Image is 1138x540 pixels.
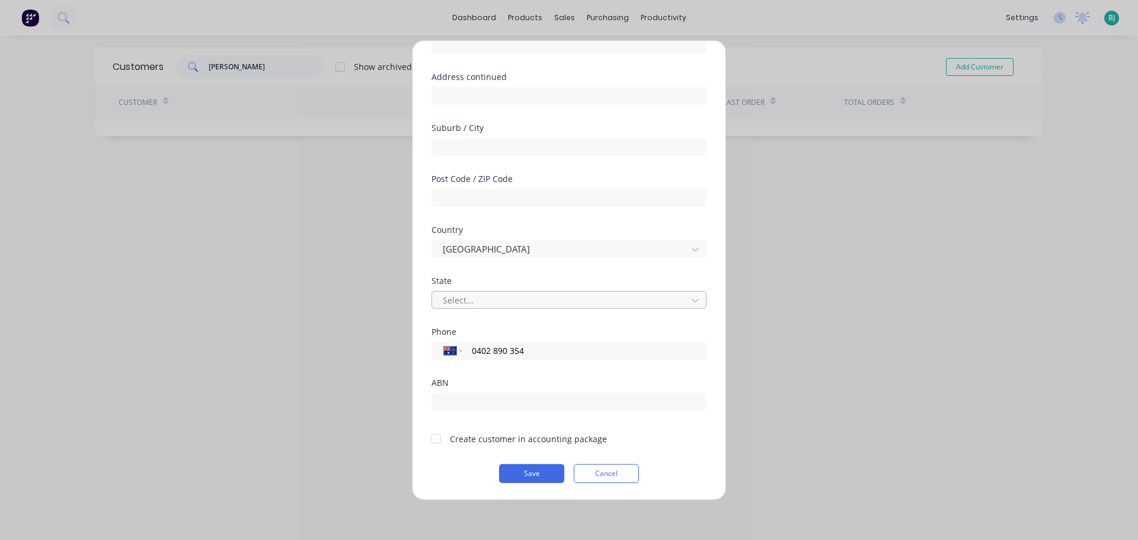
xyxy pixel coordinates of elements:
[431,174,707,183] div: Post Code / ZIP Code
[431,276,707,285] div: State
[431,327,707,335] div: Phone
[431,72,707,81] div: Address continued
[450,432,607,445] div: Create customer in accounting package
[499,464,564,483] button: Save
[431,378,707,386] div: ABN
[431,225,707,234] div: Country
[574,464,639,483] button: Cancel
[431,123,707,132] div: Suburb / City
